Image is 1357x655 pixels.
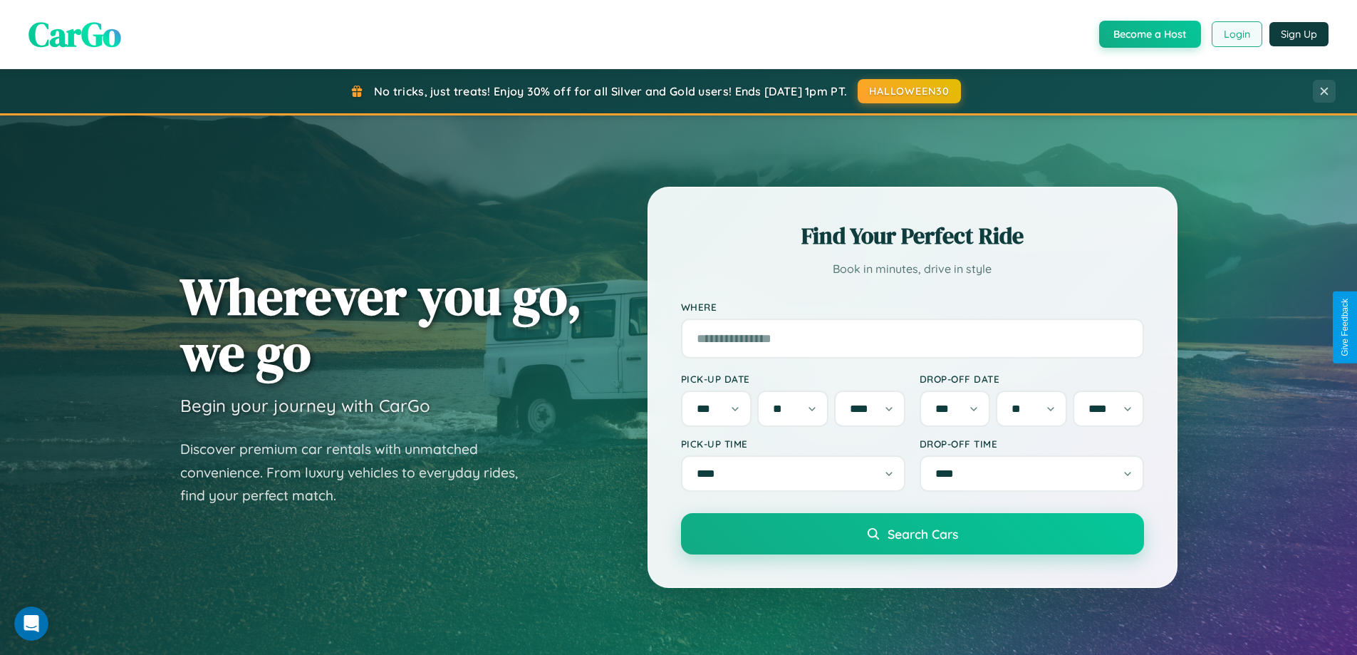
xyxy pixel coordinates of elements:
[1212,21,1262,47] button: Login
[681,373,905,385] label: Pick-up Date
[180,268,582,381] h1: Wherever you go, we go
[180,395,430,416] h3: Begin your journey with CarGo
[14,607,48,641] iframe: Intercom live chat
[888,526,958,542] span: Search Cars
[858,79,961,103] button: HALLOWEEN30
[180,438,536,507] p: Discover premium car rentals with unmatched convenience. From luxury vehicles to everyday rides, ...
[920,373,1144,385] label: Drop-off Date
[681,301,1144,313] label: Where
[681,438,905,450] label: Pick-up Time
[920,438,1144,450] label: Drop-off Time
[681,513,1144,555] button: Search Cars
[681,220,1144,252] h2: Find Your Perfect Ride
[1340,299,1350,356] div: Give Feedback
[374,84,847,98] span: No tricks, just treats! Enjoy 30% off for all Silver and Gold users! Ends [DATE] 1pm PT.
[1269,22,1329,46] button: Sign Up
[681,259,1144,279] p: Book in minutes, drive in style
[28,11,121,58] span: CarGo
[1099,21,1201,48] button: Become a Host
